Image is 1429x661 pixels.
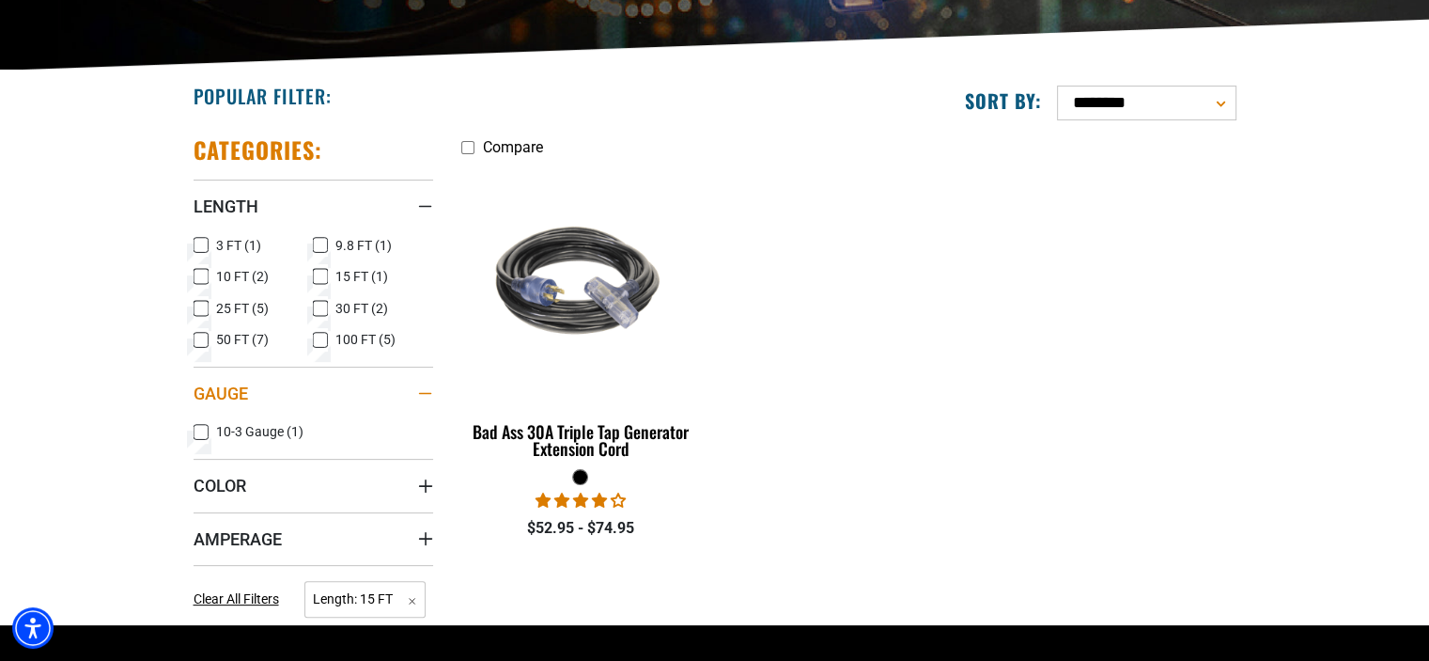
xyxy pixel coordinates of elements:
label: Sort by: [965,88,1042,113]
span: Length: 15 FT [304,581,426,618]
span: 15 FT (1) [335,270,388,283]
div: Bad Ass 30A Triple Tap Generator Extension Cord [461,423,701,457]
span: 10 FT (2) [216,270,269,283]
span: Compare [483,138,543,156]
summary: Length [194,180,433,232]
span: Color [194,475,246,496]
span: Length [194,196,258,217]
span: 100 FT (5) [335,333,396,346]
div: $52.95 - $74.95 [461,517,701,540]
span: 9.8 FT (1) [335,239,392,252]
summary: Amperage [194,512,433,565]
summary: Gauge [194,367,433,419]
a: black Bad Ass 30A Triple Tap Generator Extension Cord [461,165,701,468]
a: Length: 15 FT [304,590,426,607]
span: 30 FT (2) [335,302,388,315]
a: Clear All Filters [194,590,287,609]
span: 25 FT (5) [216,302,269,315]
span: 50 FT (7) [216,333,269,346]
img: black [462,175,699,391]
span: Amperage [194,528,282,550]
span: Clear All Filters [194,591,279,606]
summary: Color [194,459,433,511]
span: 3 FT (1) [216,239,261,252]
h2: Popular Filter: [194,84,332,108]
span: 10-3 Gauge (1) [216,425,303,438]
h2: Categories: [194,135,323,165]
span: Gauge [194,383,248,404]
div: Accessibility Menu [12,607,54,649]
span: 4.00 stars [536,492,626,510]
